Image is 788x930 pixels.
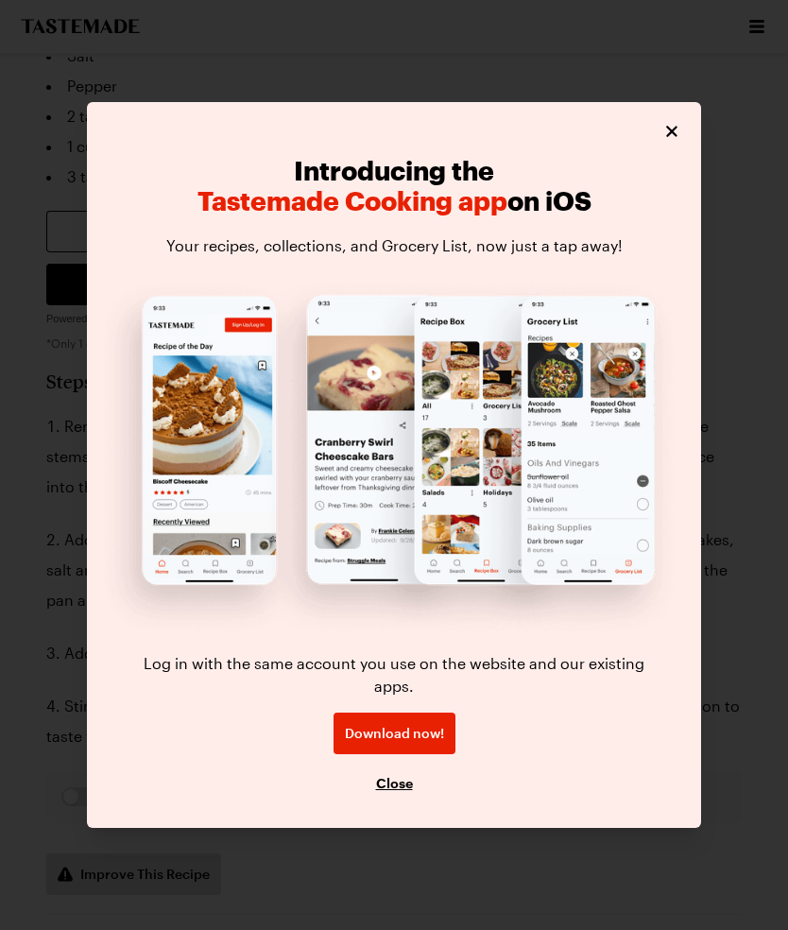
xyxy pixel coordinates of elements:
[661,121,682,142] button: Close
[345,724,444,743] span: Download now!
[334,713,455,754] a: Download now!
[125,155,663,215] h2: Introducing the on iOS
[166,234,623,257] p: Your recipes, collections, and Grocery List, now just a tap away!
[376,773,413,792] button: Close
[197,185,507,215] span: Tastemade Cooking app
[125,652,663,713] p: Log in with the same account you use on the website and our existing apps.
